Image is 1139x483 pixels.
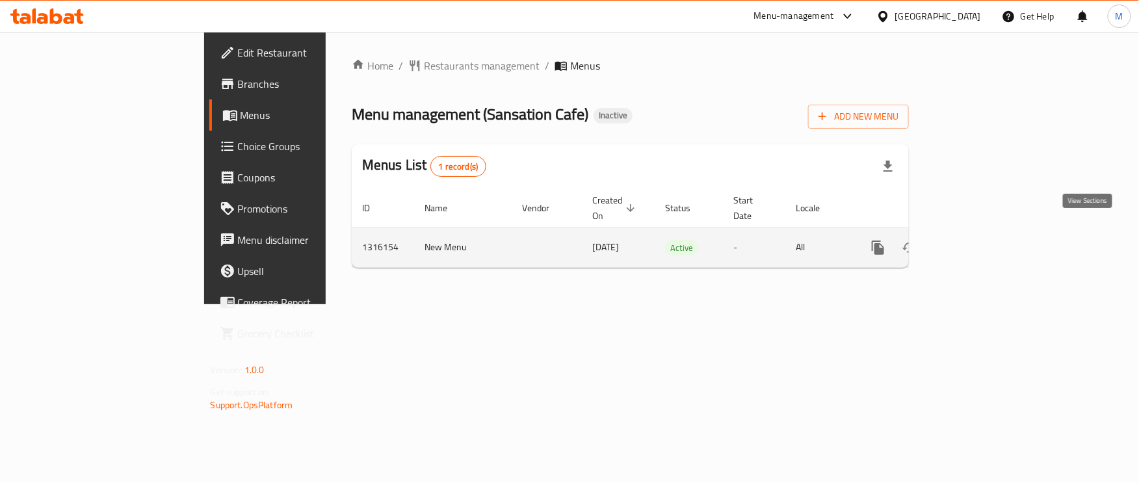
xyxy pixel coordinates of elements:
td: - [723,228,785,267]
span: Active [665,241,698,255]
span: Status [665,200,707,216]
span: M [1116,9,1123,23]
a: Branches [209,68,395,99]
button: more [863,232,894,263]
nav: breadcrumb [352,58,909,73]
div: Menu-management [754,8,834,24]
a: Choice Groups [209,131,395,162]
div: Total records count [430,156,487,177]
div: Export file [872,151,904,182]
div: [GEOGRAPHIC_DATA] [895,9,981,23]
span: Menus [241,107,384,123]
span: Upsell [238,263,384,279]
span: Grocery Checklist [238,326,384,341]
span: ID [362,200,387,216]
table: enhanced table [352,189,998,268]
span: Version: [211,361,242,378]
span: Restaurants management [424,58,540,73]
span: Vendor [522,200,566,216]
span: Start Date [733,192,770,224]
span: Name [425,200,464,216]
button: Change Status [894,232,925,263]
span: 1.0.0 [244,361,265,378]
span: Branches [238,76,384,92]
a: Menus [209,99,395,131]
a: Coupons [209,162,395,193]
span: Coupons [238,170,384,185]
span: Promotions [238,201,384,216]
div: Inactive [594,108,633,124]
a: Grocery Checklist [209,318,395,349]
span: Menus [570,58,600,73]
span: Inactive [594,110,633,121]
span: Created On [592,192,639,224]
span: Add New Menu [818,109,898,125]
a: Edit Restaurant [209,37,395,68]
a: Menu disclaimer [209,224,395,255]
span: Choice Groups [238,138,384,154]
h2: Menus List [362,155,486,177]
a: Coverage Report [209,287,395,318]
a: Promotions [209,193,395,224]
span: Locale [796,200,837,216]
span: Edit Restaurant [238,45,384,60]
span: Menu disclaimer [238,232,384,248]
li: / [399,58,403,73]
td: New Menu [414,228,512,267]
a: Upsell [209,255,395,287]
a: Support.OpsPlatform [211,397,293,413]
button: Add New Menu [808,105,909,129]
span: Get support on: [211,384,270,400]
li: / [545,58,549,73]
span: Menu management ( Sansation Cafe ) [352,99,588,129]
span: [DATE] [592,239,619,255]
a: Restaurants management [408,58,540,73]
th: Actions [852,189,998,228]
span: 1 record(s) [431,161,486,173]
span: Coverage Report [238,294,384,310]
td: All [785,228,852,267]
